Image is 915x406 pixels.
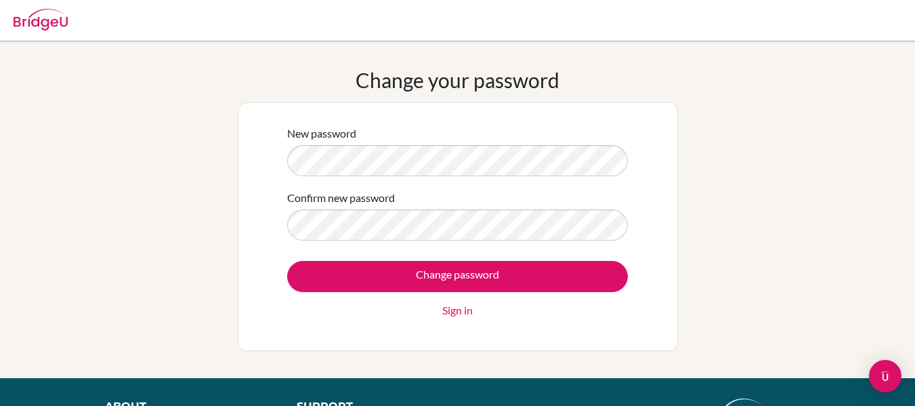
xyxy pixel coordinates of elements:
[287,125,356,142] label: New password
[442,302,473,319] a: Sign in
[287,190,395,206] label: Confirm new password
[869,360,901,392] div: Open Intercom Messenger
[14,9,68,31] img: Bridge-U
[287,261,628,292] input: Change password
[356,68,559,92] h1: Change your password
